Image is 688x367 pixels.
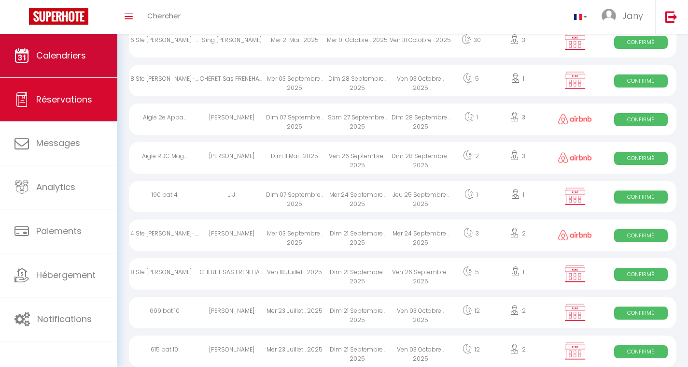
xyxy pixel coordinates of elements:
img: ... [602,9,616,23]
span: Paiements [36,225,82,237]
span: Chercher [147,11,181,21]
span: Hébergement [36,269,96,281]
span: Calendriers [36,49,86,61]
img: logout [665,11,677,23]
span: Notifications [37,313,92,325]
span: Réservations [36,93,92,105]
span: Messages [36,137,80,149]
button: Ouvrir le widget de chat LiveChat [8,4,37,33]
img: Super Booking [29,8,88,25]
span: Jany [622,10,643,22]
span: Analytics [36,181,75,193]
